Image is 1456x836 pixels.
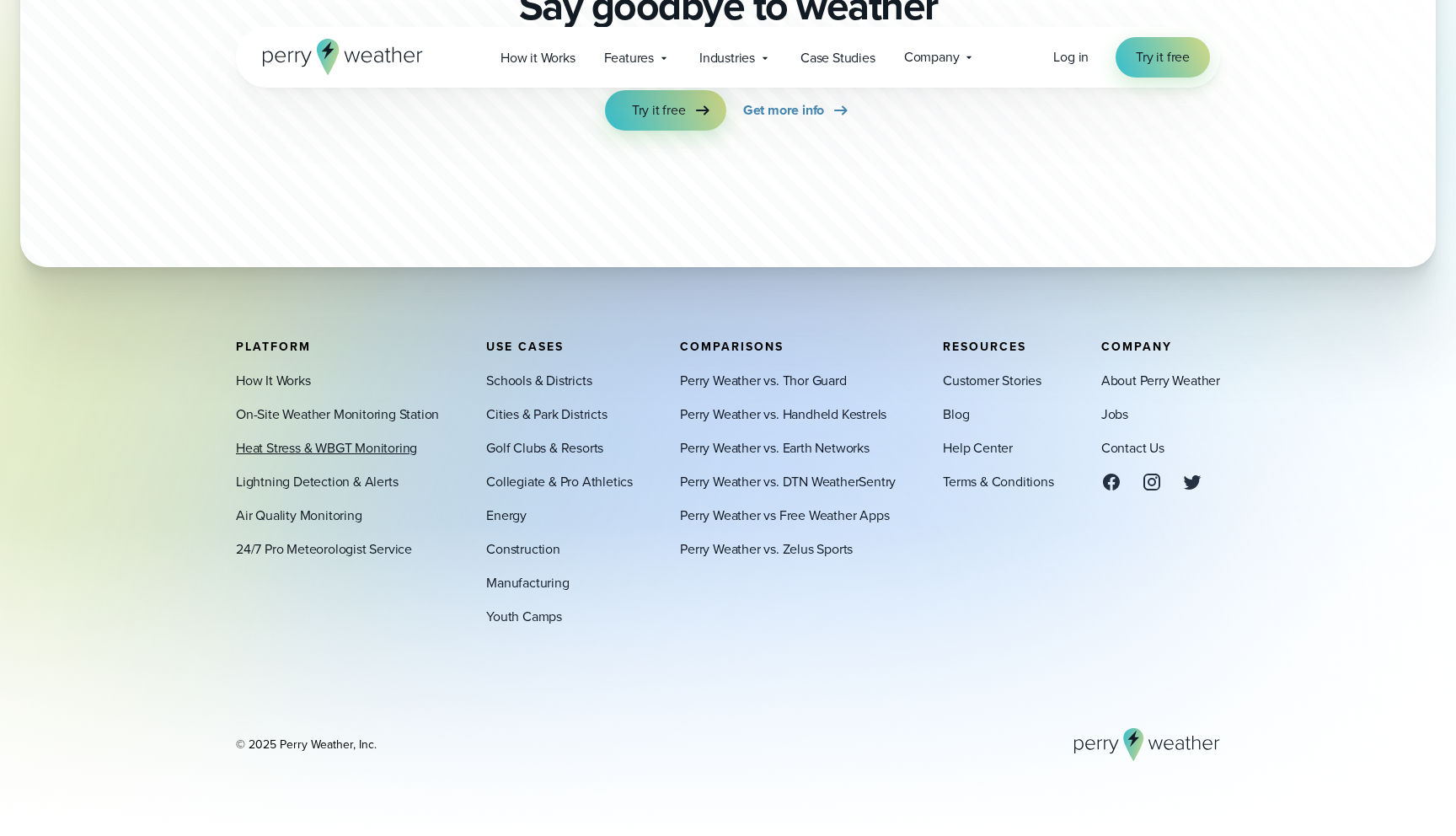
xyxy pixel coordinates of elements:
a: Construction [486,539,560,560]
a: On-Site Weather Monitoring Station [236,405,439,425]
a: About Perry Weather [1101,371,1220,391]
a: Try it free [605,90,726,131]
a: Customer Stories [943,371,1041,391]
span: Industries [699,48,755,68]
a: 24/7 Pro Meteorologist Service [236,539,412,560]
a: How It Works [236,371,311,391]
a: Air Quality Monitoring [236,506,362,526]
span: Try it free [632,100,686,121]
a: Terms & Conditions [943,472,1053,492]
a: Log in [1053,47,1089,67]
a: Perry Weather vs. Earth Networks [680,438,870,458]
a: Contact Us [1101,438,1164,458]
a: Perry Weather vs. Handheld Kestrels [680,405,886,425]
a: Manufacturing [486,573,569,593]
span: Try it free [1136,47,1190,67]
span: Comparisons [680,338,784,356]
span: Company [904,47,960,67]
a: Blog [943,405,969,425]
span: Get more info [743,100,824,121]
span: How it Works [500,48,575,68]
a: Heat Stress & WBGT Monitoring [236,438,417,458]
a: Golf Clubs & Resorts [486,438,603,458]
span: Resources [943,338,1026,356]
a: Case Studies [786,40,890,75]
span: Company [1101,338,1172,356]
span: Use Cases [486,338,564,356]
a: Perry Weather vs Free Weather Apps [680,506,889,526]
a: Jobs [1101,405,1128,425]
span: Case Studies [800,48,875,68]
span: Features [604,48,654,68]
a: Perry Weather vs. Zelus Sports [680,539,853,560]
a: Youth Camps [486,607,562,627]
a: How it Works [486,40,590,75]
a: Cities & Park Districts [486,405,607,425]
a: Perry Weather vs. Thor Guard [680,371,846,391]
a: Schools & Districts [486,371,591,391]
a: Try it free [1116,37,1210,78]
a: Perry Weather vs. DTN WeatherSentry [680,472,896,492]
a: Collegiate & Pro Athletics [486,472,633,492]
a: Energy [486,506,527,526]
span: Log in [1053,47,1089,67]
div: © 2025 Perry Weather, Inc. [236,737,377,753]
a: Get more info [743,90,851,131]
span: Platform [236,338,311,356]
a: Lightning Detection & Alerts [236,472,398,492]
a: Help Center [943,438,1013,458]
